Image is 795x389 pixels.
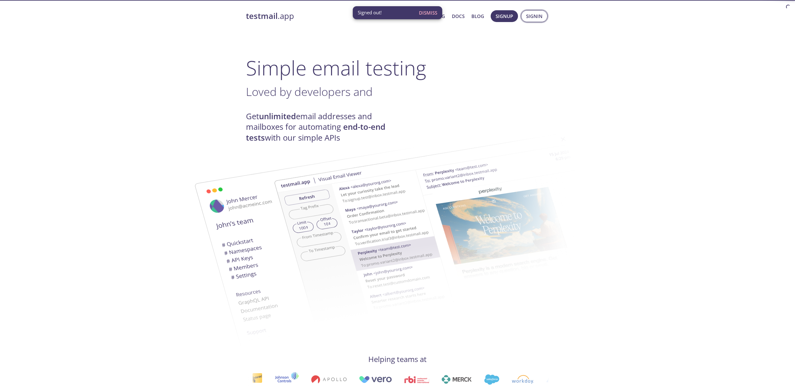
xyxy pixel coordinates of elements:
[471,12,484,20] a: Blog
[246,84,373,99] span: Loved by developers and
[246,11,278,21] strong: testmail
[496,12,513,20] span: Signup
[171,144,507,354] img: testmail-email-viewer
[259,111,296,122] strong: unlimited
[246,56,549,80] h1: Simple email testing
[275,372,299,387] img: johnsoncontrols
[491,10,518,22] button: Signup
[419,9,437,17] span: Dismiss
[442,375,472,384] img: merck
[274,124,609,334] img: testmail-email-viewer
[246,11,392,21] a: testmail.app
[358,9,382,16] span: Signed out!
[526,12,543,20] span: Signin
[416,7,440,19] button: Dismiss
[512,375,534,384] img: workday
[484,374,499,385] img: salesforce
[452,12,465,20] a: Docs
[246,121,385,143] strong: end-to-end tests
[404,376,429,383] img: rbi
[246,354,549,364] h4: Helping teams at
[359,376,392,383] img: vero
[521,10,547,22] button: Signin
[311,375,347,384] img: apollo
[246,111,397,143] h4: Get email addresses and mailboxes for automating with our simple APIs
